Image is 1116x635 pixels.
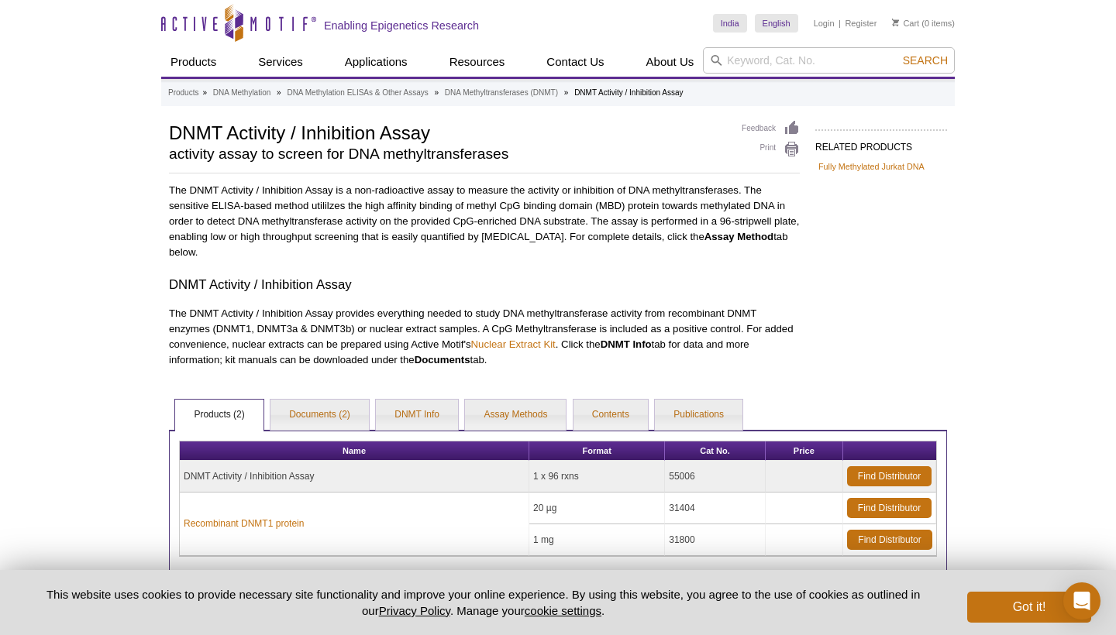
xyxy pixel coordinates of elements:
a: Contact Us [537,47,613,77]
a: Services [249,47,312,77]
a: Find Distributor [847,466,932,486]
a: About Us [637,47,704,77]
a: DNA Methylation [213,86,270,100]
a: DNA Methylation ELISAs & Other Assays [287,86,428,100]
span: Search [903,54,948,67]
th: Cat No. [665,441,765,461]
a: Find Distributor [847,530,932,550]
button: Search [898,53,952,67]
li: » [202,88,207,97]
a: Feedback [742,120,800,137]
h2: RELATED PRODUCTS [815,129,947,157]
td: 31404 [665,493,765,524]
a: English [755,14,798,33]
li: (0 items) [892,14,955,33]
p: This website uses cookies to provide necessary site functionality and improve your online experie... [25,586,942,619]
div: Open Intercom Messenger [1063,582,1100,620]
h2: activity assay to screen for DNA methyltransferases [169,147,726,161]
td: 1 x 96 rxns [529,461,665,493]
th: Format [529,441,665,461]
a: Resources [440,47,515,77]
td: 31800 [665,524,765,556]
a: Products [168,86,198,100]
th: Price [766,441,843,461]
li: DNMT Activity / Inhibition Assay [574,88,683,97]
td: 55006 [665,461,765,493]
th: Name [180,441,529,461]
strong: Documents [415,354,470,366]
a: DNA Methyltransferases (DNMT) [445,86,558,100]
a: India [713,14,747,33]
a: Find Distributor [847,498,932,518]
a: Nuclear Extract Kit [471,338,556,350]
button: Got it! [967,592,1091,623]
a: Fully Methylated Jurkat DNA [818,160,925,173]
a: Login [814,18,835,29]
a: Products [161,47,226,77]
td: 1 mg [529,524,665,556]
a: Products (2) [175,400,263,431]
button: cookie settings [525,604,601,617]
strong: DNMT Info [601,338,652,350]
a: DNMT Info [376,400,458,431]
p: The DNMT Activity / Inhibition Assay provides everything needed to study DNA methyltransferase ac... [169,306,800,368]
li: | [839,14,841,33]
a: Print [742,141,800,158]
p: The DNMT Activity / Inhibition Assay is a non-radioactive assay to measure the activity or inhibi... [169,183,800,260]
a: Publications [655,400,742,431]
a: Contents [573,400,648,431]
h3: DNMT Activity / Inhibition Assay [169,276,800,294]
a: Documents (2) [270,400,369,431]
td: 20 µg [529,493,665,524]
input: Keyword, Cat. No. [703,47,955,74]
a: Cart [892,18,919,29]
a: Recombinant DNMT1 protein [184,517,304,530]
a: Assay Methods [465,400,566,431]
a: Privacy Policy [379,604,450,617]
a: Register [845,18,877,29]
li: » [564,88,569,97]
strong: Assay Method [704,231,773,242]
td: DNMT Activity / Inhibition Assay [180,461,529,493]
li: » [435,88,439,97]
a: Applications [336,47,417,77]
h2: Enabling Epigenetics Research [324,19,479,33]
img: Your Cart [892,19,899,26]
li: » [277,88,281,97]
h1: DNMT Activity / Inhibition Assay [169,120,726,143]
